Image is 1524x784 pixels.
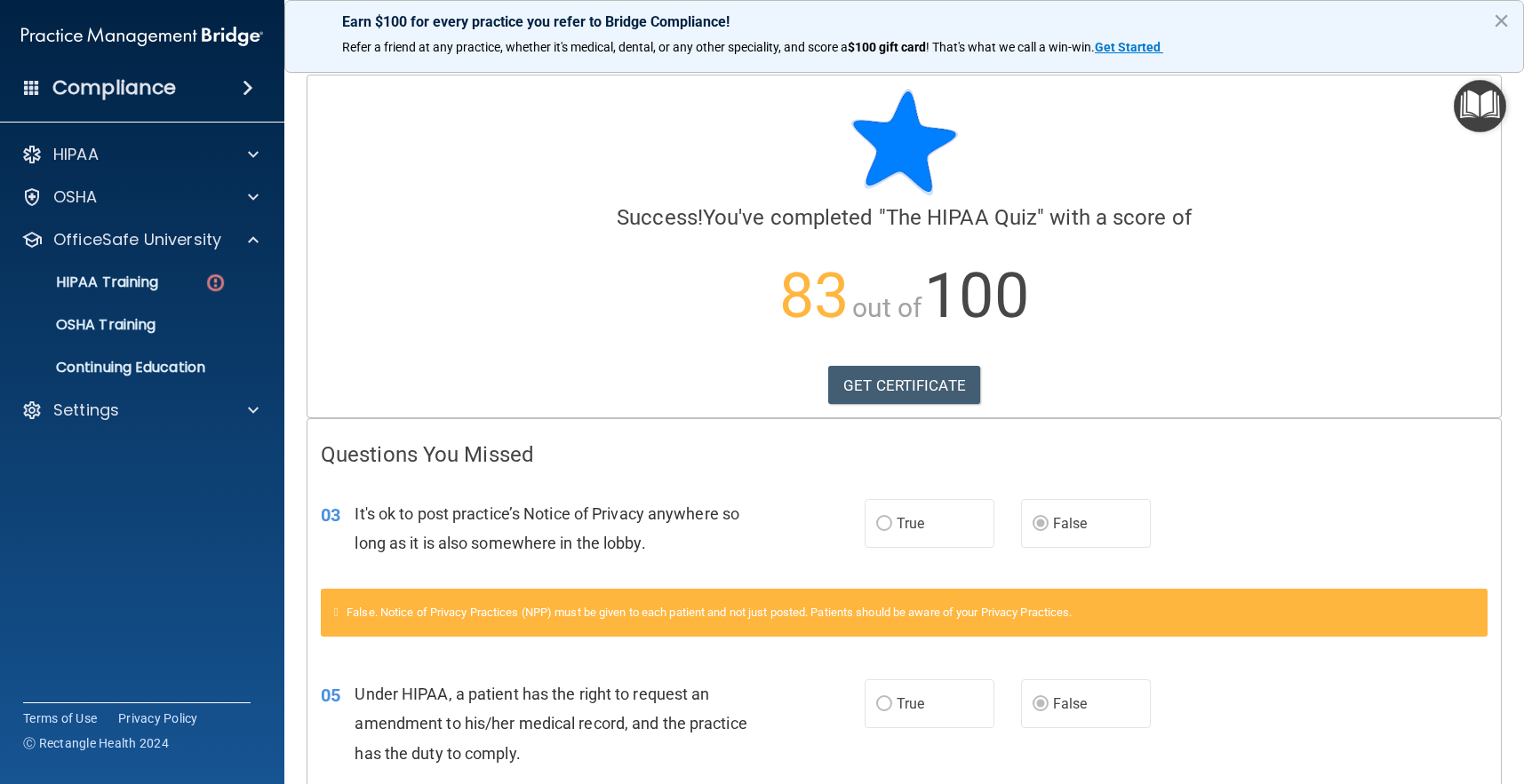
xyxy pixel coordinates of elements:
img: danger-circle.6113f641.png [204,272,227,294]
span: False [1053,515,1088,532]
p: Earn $100 for every practice you refer to Bridge Compliance! [342,13,1466,30]
p: HIPAA [53,144,99,165]
input: True [876,518,892,531]
input: False [1033,698,1049,711]
span: The HIPAA Quiz [886,205,1037,230]
p: OSHA Training [12,316,156,334]
h4: Compliance [52,75,176,100]
input: True [876,698,892,711]
strong: Get Started [1095,40,1161,54]
a: Settings [21,400,259,421]
input: False [1033,518,1049,531]
a: HIPAA [21,144,259,165]
a: Privacy Policy [118,709,198,727]
p: Settings [53,400,119,421]
span: Refer a friend at any practice, whether it's medical, dental, or any other speciality, and score a [342,40,848,54]
span: 05 [321,685,340,706]
span: out of [852,292,922,323]
h4: You've completed " " with a score of [321,206,1488,229]
span: 83 [779,259,849,332]
span: Success! [617,205,703,230]
span: False [1053,695,1088,712]
span: True [897,695,924,712]
span: 03 [321,504,340,526]
a: GET CERTIFICATE [828,366,980,405]
img: PMB logo [21,19,263,54]
span: Ⓒ Rectangle Health 2024 [23,734,169,752]
p: Continuing Education [12,359,254,376]
a: OfficeSafe University [21,229,259,250]
a: OSHA [21,186,259,208]
button: Close [1493,6,1510,35]
span: 100 [924,259,1028,332]
a: Terms of Use [23,709,97,727]
strong: $100 gift card [848,40,926,54]
span: False. Notice of Privacy Practices (NPP) must be given to each patient and not just posted. Patie... [347,606,1072,619]
p: OSHA [53,186,98,208]
button: Open Resource Center [1454,80,1506,132]
p: OfficeSafe University [53,229,221,250]
img: blue-star-rounded.9d042014.png [851,89,958,195]
a: Get Started [1095,40,1163,54]
p: HIPAA Training [12,273,158,291]
span: ! That's what we call a win-win. [926,40,1095,54]
span: Under HIPAA, a patient has the right to request an amendment to his/her medical record, and the p... [355,685,746,762]
span: True [897,515,924,532]
h4: Questions You Missed [321,443,1488,466]
span: It's ok to post practice’s Notice of Privacy anywhere so long as it is also somewhere in the lobby. [355,504,739,552]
